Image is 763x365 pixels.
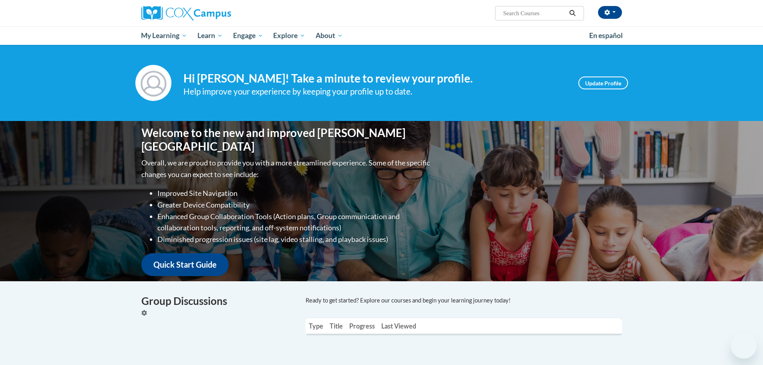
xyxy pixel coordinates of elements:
th: Title [326,318,346,334]
div: Help improve your experience by keeping your profile up to date. [183,85,566,98]
a: Cox Campus [141,6,294,20]
a: En español [584,27,628,44]
a: Learn [192,26,228,45]
span: Learn [197,31,223,40]
button: Search [566,8,578,18]
input: Search Courses [502,8,566,18]
button: Account Settings [598,6,622,19]
span: Explore [273,31,305,40]
a: Engage [228,26,268,45]
span: Engage [233,31,263,40]
li: Greater Device Compatibility [157,199,432,211]
li: Enhanced Group Collaboration Tools (Action plans, Group communication and collaboration tools, re... [157,211,432,234]
h4: Hi [PERSON_NAME]! Take a minute to review your profile. [183,72,566,85]
img: Profile Image [135,65,171,101]
div: Main menu [129,26,634,45]
li: Diminished progression issues (site lag, video stalling, and playback issues) [157,234,432,245]
p: Overall, we are proud to provide you with a more streamlined experience. Some of the specific cha... [141,157,432,180]
h1: Welcome to the new and improved [PERSON_NAME][GEOGRAPHIC_DATA] [141,126,432,153]
iframe: Button to launch messaging window [731,333,757,359]
span: En español [589,31,623,40]
li: Improved Site Navigation [157,188,432,199]
h4: Group Discussions [141,293,294,309]
a: About [310,26,348,45]
span: About [316,31,343,40]
a: Quick Start Guide [141,253,229,276]
a: My Learning [136,26,193,45]
a: Update Profile [578,77,628,89]
th: Last Viewed [378,318,419,334]
th: Type [306,318,326,334]
th: Progress [346,318,378,334]
span: My Learning [141,31,187,40]
a: Explore [268,26,310,45]
img: Cox Campus [141,6,231,20]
